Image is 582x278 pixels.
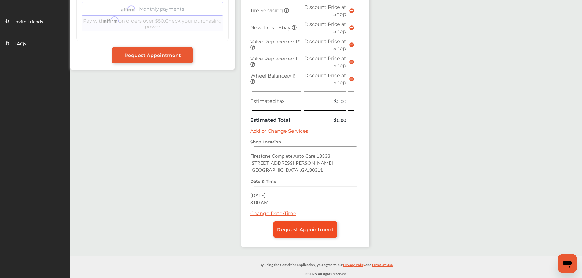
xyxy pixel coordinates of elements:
td: Estimated tax [249,96,302,106]
span: [GEOGRAPHIC_DATA] , GA , 30311 [250,166,323,173]
a: Request Appointment [112,47,193,63]
small: (All) [287,74,295,78]
span: FAQs [14,40,26,48]
a: Request Appointment [273,221,337,238]
p: By using the CarAdvise application, you agree to our and [70,261,582,268]
td: $0.00 [302,96,348,106]
span: Valve Replacement* [250,39,300,45]
span: Discount Price at Shop [304,21,346,34]
span: [STREET_ADDRESS][PERSON_NAME] [250,159,333,166]
span: Discount Price at Shop [304,38,346,51]
span: [DATE] [250,192,265,199]
span: Tire Servicing [250,8,284,13]
a: Add or Change Services [250,128,308,134]
span: Request Appointment [124,52,181,58]
span: 8:00 AM [250,199,269,206]
span: Discount Price at Shop [304,4,346,17]
iframe: Button to launch messaging window [558,254,577,273]
a: Privacy Policy [343,261,365,271]
strong: Date & Time [250,179,276,184]
div: © 2025 All rights reserved. [70,256,582,278]
a: Terms of Use [372,261,393,271]
span: Wheel Balance [250,73,295,79]
span: Valve Replacement [250,56,298,62]
span: New Tires - Ebay [250,25,292,31]
a: Change Date/Time [250,211,296,216]
strong: Shop Location [250,139,281,144]
td: Estimated Total [249,115,302,125]
span: Firestone Complete Auto Care 18333 [250,152,330,159]
span: Discount Price at Shop [304,73,346,85]
td: $0.00 [302,115,348,125]
span: Invite Friends [14,18,43,26]
span: Request Appointment [277,227,334,233]
span: Discount Price at Shop [304,56,346,68]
